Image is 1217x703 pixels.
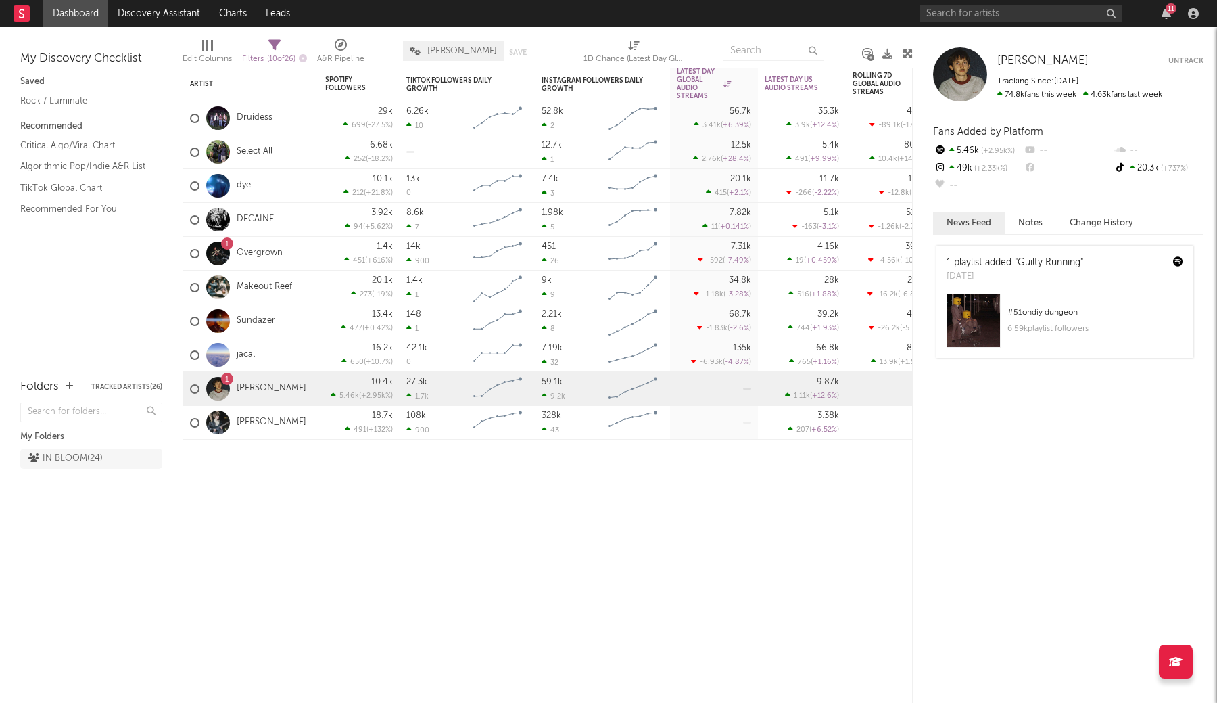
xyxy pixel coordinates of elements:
span: -4.56k [877,257,900,265]
span: -3.28 % [725,291,749,298]
svg: Chart title [467,271,528,304]
div: ( ) [786,154,839,163]
span: -2.6 % [730,325,749,332]
span: +10.7 % [366,359,391,366]
div: 1.7k [406,392,429,401]
div: 12.7k [542,141,562,150]
a: Druidess [237,112,272,124]
div: 11.7k [819,175,839,183]
div: 9k [542,276,552,285]
div: ( ) [786,120,839,129]
a: Algorithmic Pop/Indie A&R List [20,159,149,174]
span: 4.63k fans last week [997,91,1162,99]
div: ( ) [351,290,393,298]
div: 10 [406,121,423,130]
a: DECAINE [237,214,274,225]
div: -- [1023,142,1113,160]
div: My Folders [20,429,162,445]
svg: Chart title [602,237,663,271]
div: 7.31k [731,242,751,251]
svg: Chart title [467,338,528,372]
div: Filters(10 of 26) [242,34,307,73]
div: 51.8k [906,208,927,217]
div: 2 [542,121,554,130]
span: -10.3 % [902,257,925,265]
span: +737 % [1159,165,1188,173]
div: ( ) [869,323,927,332]
div: ( ) [345,222,393,231]
button: Untrack [1168,54,1203,68]
div: Rolling 7D Global Audio Streams [853,72,907,96]
span: -19 % [374,291,391,298]
div: Latest Day US Audio Streams [765,76,819,92]
div: 8 [542,324,555,333]
div: 20.1k [730,175,751,183]
button: 11 [1162,8,1171,19]
a: Rock / Luminate [20,93,149,108]
a: [PERSON_NAME] [237,383,306,394]
div: Saved [20,74,162,90]
div: ( ) [694,120,751,129]
span: +616 % [367,257,391,265]
span: 94 [354,223,363,231]
a: Recommended For You [20,202,149,217]
div: A&R Pipeline [317,51,364,67]
span: 11 [711,223,718,231]
span: -17.5 % [903,122,925,129]
span: +14.8 % [899,156,925,163]
div: Folders [20,379,59,395]
span: +21.8 % [366,189,391,197]
div: 135k [733,344,751,353]
div: 66.8k [816,344,839,353]
div: ( ) [693,154,751,163]
div: 13k [406,175,420,183]
a: TikTok Global Chart [20,181,149,196]
a: Critical Algo/Viral Chart [20,138,149,153]
span: +1.88 % [811,291,837,298]
div: ( ) [869,222,927,231]
button: Save [509,49,527,56]
div: 5.4k [822,141,839,150]
div: 27.3k [406,378,427,386]
div: 6.26k [406,107,429,116]
span: 415 [715,189,727,197]
a: Overgrown [237,248,283,259]
span: 3.41k [702,122,721,129]
span: 699 [352,122,366,129]
div: Filters [242,51,307,68]
div: -- [933,177,1023,195]
div: 5.46k [933,142,1023,160]
div: Edit Columns [183,34,232,73]
span: 1.11k [794,392,810,400]
div: 35.3k [818,107,839,116]
div: 1 [406,290,419,299]
span: ( 10 of 26 ) [267,55,295,63]
span: -1.18k [702,291,723,298]
div: ( ) [341,323,393,332]
div: 10.4k [371,378,393,386]
div: Spotify Followers [325,76,373,92]
div: A&R Pipeline [317,34,364,73]
div: 11 [1166,3,1176,14]
a: #51ondiy dungeon6.59kplaylist followers [936,294,1193,358]
div: 13.4k [372,310,393,319]
div: 3 [542,189,554,198]
div: -- [1023,160,1113,177]
span: -163 [801,223,817,231]
a: [PERSON_NAME] [237,417,306,428]
div: 20.1k [372,276,393,285]
span: +1.59 % [900,359,925,366]
div: 900 [406,426,429,434]
svg: Chart title [467,304,528,338]
div: 68.7k [729,310,751,319]
div: 12.5k [731,141,751,150]
div: 8.6k [406,208,424,217]
div: 20.3k [1114,160,1203,177]
span: -1.83k [706,325,727,332]
svg: Chart title [467,406,528,440]
div: 430k [907,310,927,319]
span: +6.52 % [811,426,837,434]
span: 207 [796,426,809,434]
div: IN BLOOM ( 24 ) [28,451,103,467]
div: 10.1k [373,175,393,183]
